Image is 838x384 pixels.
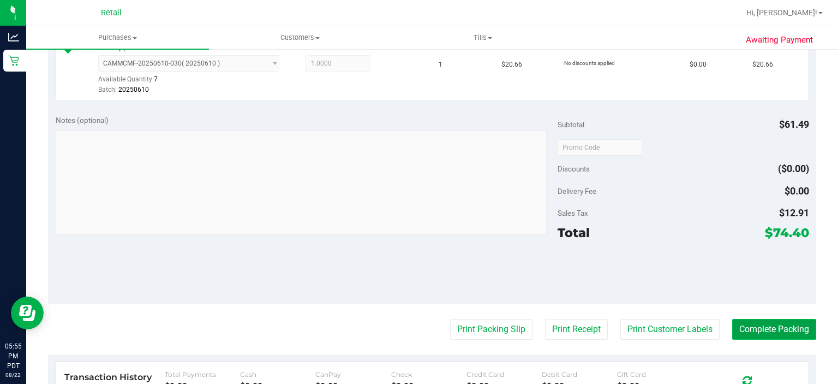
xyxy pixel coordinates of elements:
span: Sales Tax [558,209,588,217]
p: 08/22 [5,371,21,379]
button: Print Customer Labels [620,319,720,340]
div: Cash [240,370,315,379]
span: $61.49 [779,119,809,130]
iframe: Resource center [11,297,44,329]
a: Tills [392,26,574,49]
span: 1 [439,60,442,70]
span: $20.66 [752,60,773,70]
p: 05:55 PM PDT [5,341,21,371]
span: $0.00 [690,60,707,70]
span: $12.91 [779,207,809,218]
span: Awaiting Payment [746,34,813,46]
div: Debit Card [542,370,617,379]
div: Total Payments [165,370,240,379]
span: Batch: [98,86,117,93]
span: Purchases [26,33,209,43]
span: Retail [101,8,122,17]
span: Customers [209,33,391,43]
div: Gift Card [617,370,692,379]
a: Customers [209,26,392,49]
button: Print Receipt [545,319,608,340]
span: 7 [154,75,158,83]
a: Purchases [26,26,209,49]
input: Promo Code [558,139,642,156]
div: Credit Card [466,370,542,379]
span: $20.66 [501,60,522,70]
div: Check [391,370,466,379]
span: Tills [392,33,574,43]
inline-svg: Retail [8,55,19,66]
span: $74.40 [765,225,809,240]
span: Subtotal [558,120,584,129]
span: Total [558,225,590,240]
span: Notes (optional) [56,116,109,125]
inline-svg: Analytics [8,32,19,43]
span: $0.00 [785,185,809,197]
div: Available Quantity: [98,72,289,93]
span: No discounts applied [564,60,615,66]
span: Delivery Fee [558,187,596,196]
button: Complete Packing [732,319,816,340]
button: Print Packing Slip [450,319,532,340]
span: ($0.00) [778,163,809,174]
div: CanPay [315,370,391,379]
span: 20250610 [118,86,149,93]
span: Hi, [PERSON_NAME]! [746,8,817,17]
span: Discounts [558,159,590,179]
